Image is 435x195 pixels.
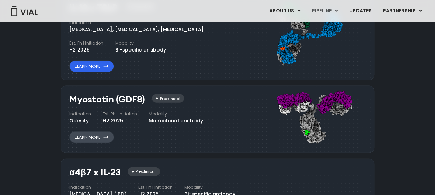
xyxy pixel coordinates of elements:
h4: Est. Ph I Initiation [69,40,103,46]
h4: Modality [184,184,235,191]
h4: Indication [69,111,91,117]
h4: Est. Ph I Initiation [138,184,173,191]
img: Vial Logo [10,6,38,16]
h4: Indication [69,20,204,26]
a: PARTNERSHIPMenu Toggle [377,5,428,17]
div: H2 2025 [103,117,137,124]
a: Learn More [69,61,114,72]
div: Bi-specific antibody [115,46,166,54]
div: Obesity [69,117,91,124]
h4: Indication [69,184,127,191]
div: H2 2025 [69,46,103,54]
a: PIPELINEMenu Toggle [306,5,343,17]
a: Learn More [69,131,114,143]
h4: Modality [149,111,203,117]
a: UPDATES [344,5,377,17]
h4: Modality [115,40,166,46]
div: [MEDICAL_DATA], [MEDICAL_DATA], [MEDICAL_DATA] [69,26,204,33]
div: Preclinical [152,94,184,103]
h4: Est. Ph I Initiation [103,111,137,117]
h3: α4β7 x IL-23 [69,167,121,177]
a: ABOUT USMenu Toggle [264,5,306,17]
div: Monoclonal anitbody [149,117,203,124]
div: Preclinical [128,167,160,176]
h3: Myostatin (GDF8) [69,94,145,104]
